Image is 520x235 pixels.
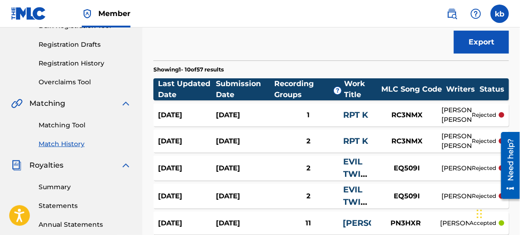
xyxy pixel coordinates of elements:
a: Public Search [443,5,461,23]
div: MLC Song Code [377,84,446,95]
img: Top Rightsholder [82,8,93,19]
a: Matching Tool [39,120,131,130]
a: RPT K [343,136,368,146]
a: RPT K [343,110,368,120]
a: Registration Drafts [39,40,131,49]
a: Overclaims Tool [39,77,131,87]
div: RC3NMX [373,110,441,120]
div: [PERSON_NAME] [441,164,472,173]
div: [DATE] [216,191,274,202]
div: [DATE] [158,136,216,147]
a: EVIL TWINS SHOT [343,157,373,191]
img: search [447,8,458,19]
p: rejected [472,137,496,145]
p: rejected [472,192,496,200]
div: [DATE] [158,218,216,229]
div: [PERSON_NAME] [440,219,469,228]
iframe: Chat Widget [474,191,520,235]
div: User Menu [491,5,509,23]
div: 2 [274,136,343,147]
span: Royalties [29,160,63,171]
a: Annual Statements [39,220,131,230]
a: Statements [39,201,131,211]
iframe: Resource Center [494,129,520,202]
div: Help [467,5,485,23]
img: Royalties [11,160,22,171]
div: [DATE] [158,110,216,120]
span: Matching [29,98,65,109]
div: Recording Groups [274,78,344,100]
div: EQ509I [373,191,441,202]
img: help [470,8,481,19]
a: Summary [39,182,131,192]
img: Matching [11,98,23,109]
div: [DATE] [216,136,274,147]
div: [DATE] [216,110,274,120]
img: expand [120,160,131,171]
div: [DATE] [158,191,216,202]
span: Member [98,8,130,19]
div: PN3HXR [371,218,440,229]
div: [DATE] [216,163,274,174]
div: 2 [274,191,343,202]
div: [DATE] [158,163,216,174]
div: Drag [477,200,482,228]
img: expand [120,98,131,109]
div: Status [480,84,504,95]
div: Last Updated Date [158,78,216,100]
div: Submission Date [216,78,275,100]
a: Match History [39,139,131,149]
a: [PERSON_NAME] [343,218,417,228]
div: Work Title [344,78,377,100]
div: 2 [274,163,343,174]
p: rejected [472,164,496,172]
a: Registration History [39,59,131,68]
p: rejected [472,111,496,119]
span: ? [334,87,341,94]
div: [PERSON_NAME]-[PERSON_NAME] [441,131,472,151]
div: [PERSON_NAME] [441,191,472,201]
div: [PERSON_NAME]-[PERSON_NAME] [441,105,472,125]
div: EQ509I [373,163,441,174]
div: Writers [446,84,480,95]
a: EVIL TWINS SHOT [343,185,373,219]
div: 11 [274,218,343,229]
p: accepted [469,219,496,227]
div: [DATE] [216,218,274,229]
button: Export [454,31,509,54]
p: Showing 1 - 10 of 57 results [153,66,224,74]
div: RC3NMX [373,136,441,147]
img: MLC Logo [11,7,46,20]
div: 1 [274,110,343,120]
